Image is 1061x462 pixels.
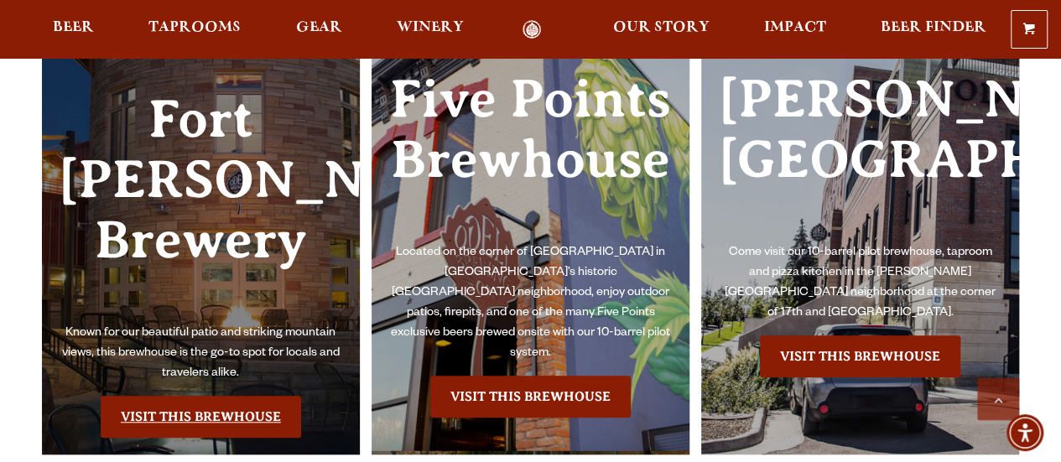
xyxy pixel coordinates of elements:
a: Gear [285,20,353,39]
p: Come visit our 10-barrel pilot brewhouse, taproom and pizza kitchen in the [PERSON_NAME][GEOGRAPH... [718,243,1002,324]
h3: Five Points Brewhouse [388,69,673,244]
a: Beer Finder [870,20,997,39]
a: Visit the Five Points Brewhouse [430,376,631,418]
p: Located on the corner of [GEOGRAPHIC_DATA] in [GEOGRAPHIC_DATA]’s historic [GEOGRAPHIC_DATA] neig... [388,243,673,364]
a: Our Story [602,20,720,39]
a: Winery [386,20,475,39]
a: Visit the Fort Collin's Brewery & Taproom [101,396,301,438]
a: Visit the Sloan’s Lake Brewhouse [760,335,960,377]
h3: [PERSON_NAME][GEOGRAPHIC_DATA] [718,69,1002,244]
span: Winery [397,21,464,34]
span: Beer Finder [881,21,986,34]
span: Beer [53,21,94,34]
p: Known for our beautiful patio and striking mountain views, this brewhouse is the go-to spot for l... [59,324,343,384]
span: Impact [764,21,826,34]
a: Beer [42,20,105,39]
a: Scroll to top [977,378,1019,420]
a: Impact [753,20,837,39]
div: Accessibility Menu [1006,414,1043,451]
span: Taprooms [148,21,241,34]
a: Taprooms [138,20,252,39]
a: Odell Home [501,20,564,39]
span: Gear [296,21,342,34]
h3: Fort [PERSON_NAME] Brewery [59,89,343,324]
span: Our Story [613,21,710,34]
